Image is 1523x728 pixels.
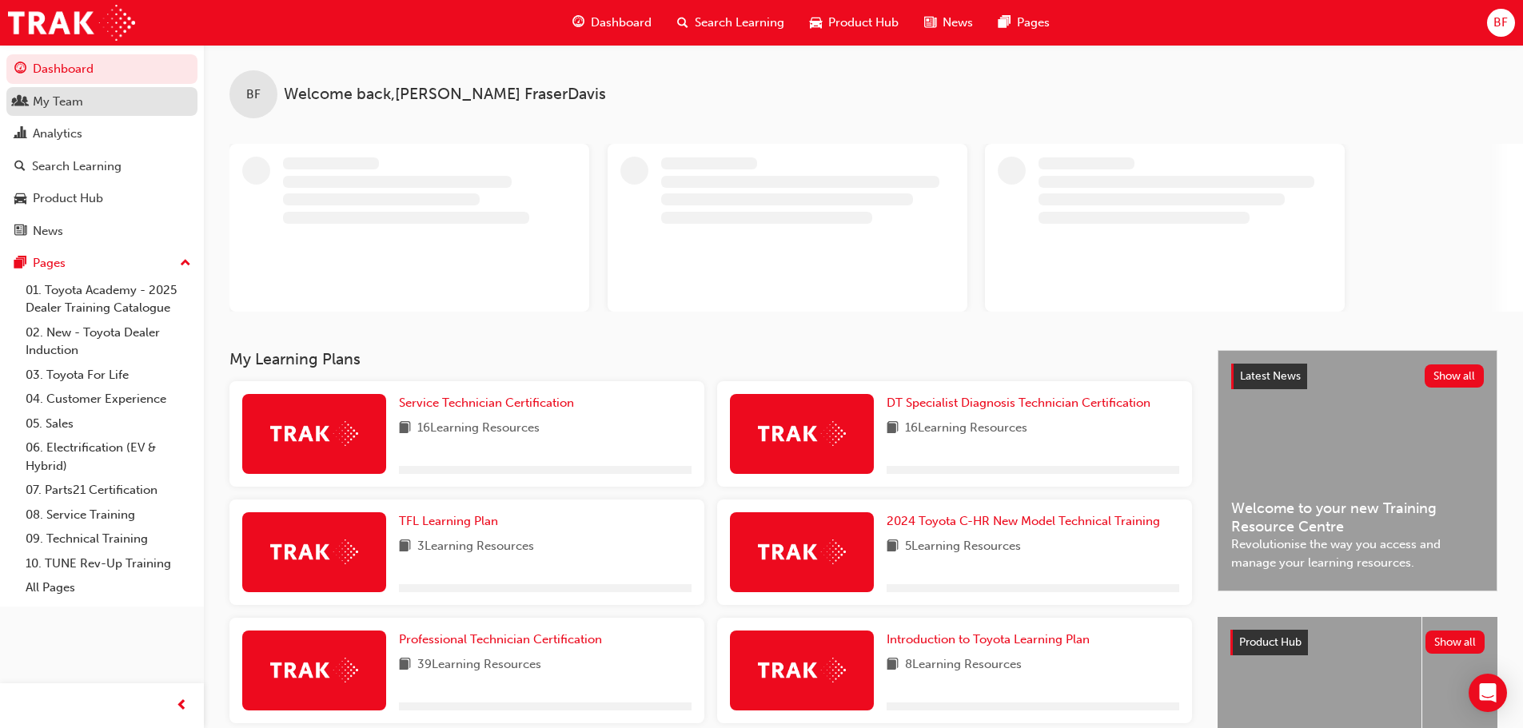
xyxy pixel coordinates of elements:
[6,184,197,213] a: Product Hub
[986,6,1063,39] a: pages-iconPages
[1425,364,1485,388] button: Show all
[14,225,26,239] span: news-icon
[14,95,26,109] span: people-icon
[180,253,191,274] span: up-icon
[270,421,358,446] img: Trak
[246,86,261,104] span: BF
[591,14,652,32] span: Dashboard
[176,696,188,716] span: prev-icon
[1425,631,1485,654] button: Show all
[1240,369,1301,383] span: Latest News
[6,51,197,249] button: DashboardMy TeamAnalyticsSearch LearningProduct HubNews
[399,632,602,646] span: Professional Technician Certification
[399,655,411,675] span: book-icon
[887,632,1090,646] span: Introduction to Toyota Learning Plan
[572,13,584,33] span: guage-icon
[19,478,197,503] a: 07. Parts21 Certification
[887,631,1096,649] a: Introduction to Toyota Learning Plan
[1487,9,1515,37] button: BF
[19,320,197,363] a: 02. New - Toyota Dealer Induction
[905,537,1021,557] span: 5 Learning Resources
[19,503,197,527] a: 08. Service Training
[229,350,1192,368] h3: My Learning Plans
[887,419,899,439] span: book-icon
[758,421,846,446] img: Trak
[14,257,26,271] span: pages-icon
[810,13,822,33] span: car-icon
[758,658,846,682] img: Trak
[417,537,534,557] span: 3 Learning Resources
[14,192,26,206] span: car-icon
[905,419,1027,439] span: 16 Learning Resources
[1017,14,1050,32] span: Pages
[417,419,540,439] span: 16 Learning Resources
[1239,635,1302,649] span: Product Hub
[284,86,606,104] span: Welcome back , [PERSON_NAME] FraserDavis
[6,54,197,84] a: Dashboard
[828,14,899,32] span: Product Hub
[19,412,197,436] a: 05. Sales
[19,387,197,412] a: 04. Customer Experience
[19,575,197,600] a: All Pages
[943,14,973,32] span: News
[1231,499,1484,535] span: Welcome to your new Training Resource Centre
[924,13,936,33] span: news-icon
[905,655,1022,675] span: 8 Learning Resources
[14,160,26,174] span: search-icon
[1231,364,1484,389] a: Latest NewsShow all
[887,514,1160,528] span: 2024 Toyota C-HR New Model Technical Training
[417,655,541,675] span: 39 Learning Resources
[14,62,26,77] span: guage-icon
[399,537,411,557] span: book-icon
[6,119,197,149] a: Analytics
[887,396,1150,410] span: DT Specialist Diagnosis Technician Certification
[33,125,82,143] div: Analytics
[1469,674,1507,712] div: Open Intercom Messenger
[911,6,986,39] a: news-iconNews
[6,217,197,246] a: News
[19,278,197,320] a: 01. Toyota Academy - 2025 Dealer Training Catalogue
[19,551,197,576] a: 10. TUNE Rev-Up Training
[19,363,197,388] a: 03. Toyota For Life
[6,249,197,278] button: Pages
[887,537,899,557] span: book-icon
[399,631,608,649] a: Professional Technician Certification
[399,419,411,439] span: book-icon
[399,514,498,528] span: TFL Learning Plan
[797,6,911,39] a: car-iconProduct Hub
[1230,630,1485,655] a: Product HubShow all
[270,539,358,564] img: Trak
[33,189,103,208] div: Product Hub
[758,539,846,564] img: Trak
[887,394,1157,412] a: DT Specialist Diagnosis Technician Certification
[270,658,358,682] img: Trak
[33,93,83,111] div: My Team
[6,87,197,117] a: My Team
[887,655,899,675] span: book-icon
[1218,350,1497,591] a: Latest NewsShow allWelcome to your new Training Resource CentreRevolutionise the way you access a...
[695,14,784,32] span: Search Learning
[664,6,797,39] a: search-iconSearch Learning
[560,6,664,39] a: guage-iconDashboard
[677,13,688,33] span: search-icon
[19,436,197,478] a: 06. Electrification (EV & Hybrid)
[6,152,197,181] a: Search Learning
[8,5,135,41] img: Trak
[399,512,504,531] a: TFL Learning Plan
[399,394,580,412] a: Service Technician Certification
[887,512,1166,531] a: 2024 Toyota C-HR New Model Technical Training
[399,396,574,410] span: Service Technician Certification
[14,127,26,141] span: chart-icon
[33,254,66,273] div: Pages
[19,527,197,551] a: 09. Technical Training
[1493,14,1508,32] span: BF
[999,13,1011,33] span: pages-icon
[32,157,122,176] div: Search Learning
[33,222,63,241] div: News
[1231,535,1484,571] span: Revolutionise the way you access and manage your learning resources.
